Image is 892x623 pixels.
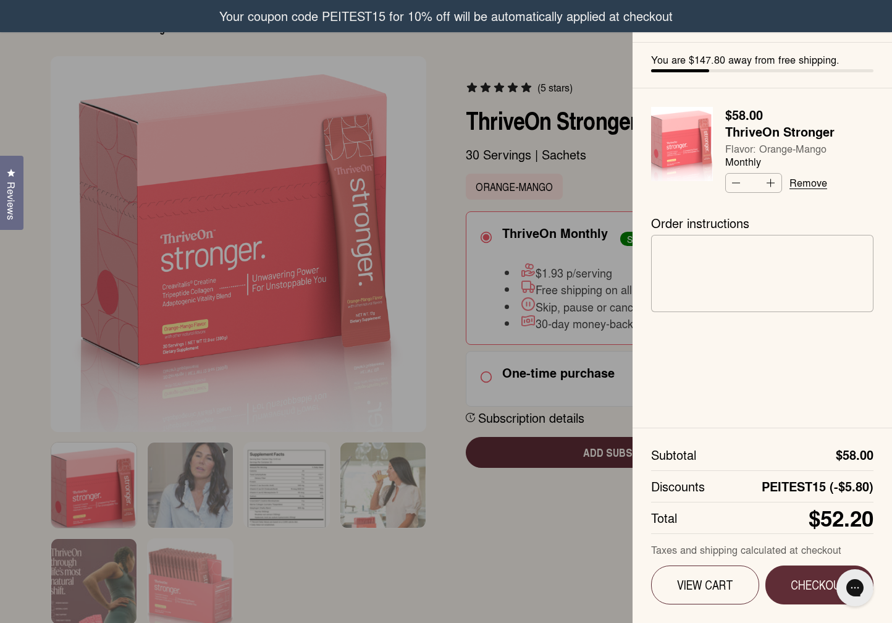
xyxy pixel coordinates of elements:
[651,215,873,231] label: Order instructions
[762,478,873,494] strong: PEITEST15 (-$5.80)
[763,174,781,192] button: Increase quantity
[725,142,835,155] span: Flavor: Orange-Mango
[725,124,835,140] a: ThriveOn Stronger
[789,177,827,189] a: Remove
[725,106,763,124] strong: $58.00
[765,566,874,604] button: Checkout
[651,447,696,463] span: Subtotal
[651,52,839,67] span: You are $147.80 away from free shipping.
[651,566,759,604] a: View Cart
[651,543,873,556] div: Taxes and shipping calculated at checkout
[651,107,713,181] img: Box of ThriveOn Stronger supplement with a pink design on a white background
[651,510,677,526] span: Total
[3,182,19,220] span: Reviews
[651,478,705,494] span: Discounts
[830,565,880,611] iframe: Gorgias live chat messenger
[669,577,741,593] span: View Cart
[726,174,744,192] button: Decrease quantity
[725,122,835,143] span: ThriveOn Stronger
[725,155,835,168] span: Monthly
[836,447,873,463] strong: $58.00
[783,577,856,593] span: Checkout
